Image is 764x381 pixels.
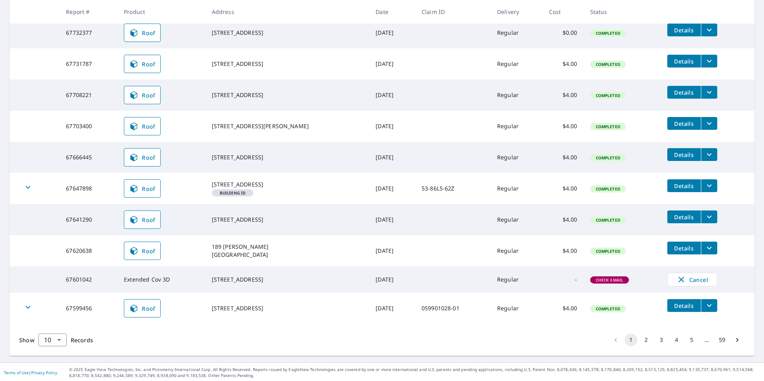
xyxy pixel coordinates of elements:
[60,17,117,48] td: 67732377
[655,333,668,346] button: Go to page 3
[491,204,543,235] td: Regular
[31,370,57,375] a: Privacy Policy
[60,235,117,266] td: 67620638
[212,122,363,130] div: [STREET_ADDRESS][PERSON_NAME]
[491,142,543,173] td: Regular
[672,89,696,96] span: Details
[701,242,717,254] button: filesDropdownBtn-67620638
[672,151,696,159] span: Details
[676,275,709,284] span: Cancel
[543,48,584,79] td: $4.00
[667,210,701,223] button: detailsBtn-67641290
[625,333,637,346] button: page 1
[608,333,745,346] nav: pagination navigation
[543,266,584,293] td: -
[124,117,161,135] a: Roof
[672,244,696,252] span: Details
[129,215,155,224] span: Roof
[543,173,584,204] td: $4.00
[60,48,117,79] td: 67731787
[129,90,155,100] span: Roof
[129,246,155,256] span: Roof
[38,329,67,351] div: 10
[124,242,161,260] a: Roof
[60,173,117,204] td: 67647898
[60,266,117,293] td: 67601042
[701,299,717,312] button: filesDropdownBtn-67599456
[369,79,415,111] td: [DATE]
[591,124,625,129] span: Completed
[124,299,161,317] a: Roof
[124,148,161,167] a: Roof
[672,120,696,127] span: Details
[701,148,717,161] button: filesDropdownBtn-67666445
[543,17,584,48] td: $0.00
[129,59,155,69] span: Roof
[731,333,744,346] button: Go to next page
[369,266,415,293] td: [DATE]
[591,217,625,223] span: Completed
[491,293,543,324] td: Regular
[212,91,363,99] div: [STREET_ADDRESS]
[19,336,34,344] span: Show
[60,79,117,111] td: 67708221
[212,304,363,312] div: [STREET_ADDRESS]
[716,333,728,346] button: Go to page 59
[491,266,543,293] td: Regular
[701,55,717,67] button: filesDropdownBtn-67731787
[491,173,543,204] td: Regular
[129,121,155,131] span: Roof
[369,204,415,235] td: [DATE]
[491,235,543,266] td: Regular
[369,142,415,173] td: [DATE]
[672,302,696,310] span: Details
[117,266,205,293] td: Extended Cov 3D
[543,111,584,142] td: $4.00
[672,182,696,190] span: Details
[591,93,625,98] span: Completed
[415,293,491,324] td: 059901028-01
[700,336,713,344] div: …
[220,191,246,195] em: Building ID
[640,333,653,346] button: Go to page 2
[60,142,117,173] td: 67666445
[124,210,161,229] a: Roof
[667,55,701,67] button: detailsBtn-67731787
[124,179,161,198] a: Roof
[667,273,717,286] button: Cancel
[591,62,625,67] span: Completed
[4,370,57,375] p: |
[60,293,117,324] td: 67599456
[212,181,363,189] div: [STREET_ADDRESS]
[672,26,696,34] span: Details
[591,248,625,254] span: Completed
[543,79,584,111] td: $4.00
[60,111,117,142] td: 67703400
[591,186,625,192] span: Completed
[369,48,415,79] td: [DATE]
[124,86,161,104] a: Roof
[212,276,363,284] div: [STREET_ADDRESS]
[667,24,701,36] button: detailsBtn-67732377
[129,184,155,193] span: Roof
[667,148,701,161] button: detailsBtn-67666445
[129,153,155,162] span: Roof
[543,293,584,324] td: $4.00
[591,306,625,312] span: Completed
[369,173,415,204] td: [DATE]
[212,216,363,224] div: [STREET_ADDRESS]
[667,117,701,130] button: detailsBtn-67703400
[591,277,629,283] span: Check Email
[4,370,29,375] a: Terms of Use
[591,30,625,36] span: Completed
[667,299,701,312] button: detailsBtn-67599456
[124,55,161,73] a: Roof
[69,367,760,379] p: © 2025 Eagle View Technologies, Inc. and Pictometry International Corp. All Rights Reserved. Repo...
[129,304,155,313] span: Roof
[491,48,543,79] td: Regular
[543,204,584,235] td: $4.00
[212,60,363,68] div: [STREET_ADDRESS]
[491,79,543,111] td: Regular
[672,213,696,221] span: Details
[369,293,415,324] td: [DATE]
